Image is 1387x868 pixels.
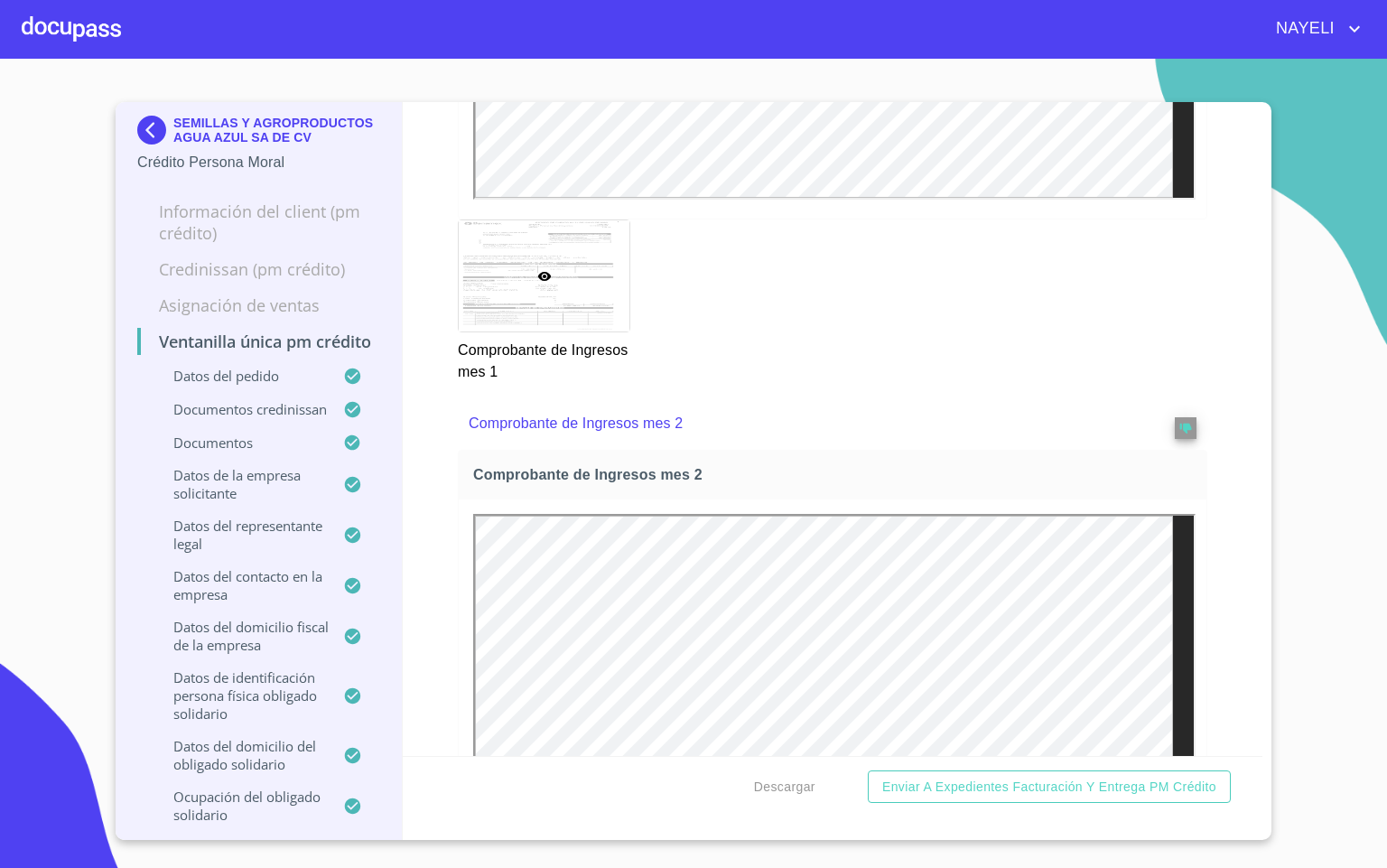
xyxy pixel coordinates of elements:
[137,788,343,824] p: Ocupación del Obligado Solidario
[1262,14,1365,43] button: account of current user
[137,434,343,452] p: Documentos
[137,152,380,173] p: Crédito Persona Moral
[868,770,1231,804] button: Enviar a Expedientes Facturación y Entrega PM crédito
[137,201,380,244] p: Información del Client (PM crédito)
[469,413,1123,434] p: Comprobante de Ingresos mes 2
[137,116,380,152] div: SEMILLAS Y AGROPRODUCTOS AGUA AZUL SA DE CV
[882,776,1216,798] span: Enviar a Expedientes Facturación y Entrega PM crédito
[473,465,1199,484] span: Comprobante de Ingresos mes 2
[1175,417,1196,439] button: reject
[747,770,823,804] button: Descargar
[754,776,815,798] span: Descargar
[137,258,380,280] p: Credinissan (PM crédito)
[137,618,343,654] p: Datos del domicilio fiscal de la empresa
[1262,14,1344,43] span: NAYELI
[137,294,380,316] p: Asignación de Ventas
[137,400,343,418] p: Documentos CrediNissan
[458,332,628,383] p: Comprobante de Ingresos mes 1
[137,737,343,773] p: Datos del Domicilio del Obligado Solidario
[137,367,343,385] p: Datos del pedido
[137,466,343,502] p: Datos de la empresa solicitante
[137,116,173,145] img: Docupass spot blue
[137,668,343,723] p: Datos de Identificación Persona Física Obligado Solidario
[173,116,380,145] p: SEMILLAS Y AGROPRODUCTOS AGUA AZUL SA DE CV
[137,517,343,553] p: Datos del representante legal
[137,567,343,603] p: Datos del contacto en la empresa
[137,331,380,352] p: Ventanilla única PM crédito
